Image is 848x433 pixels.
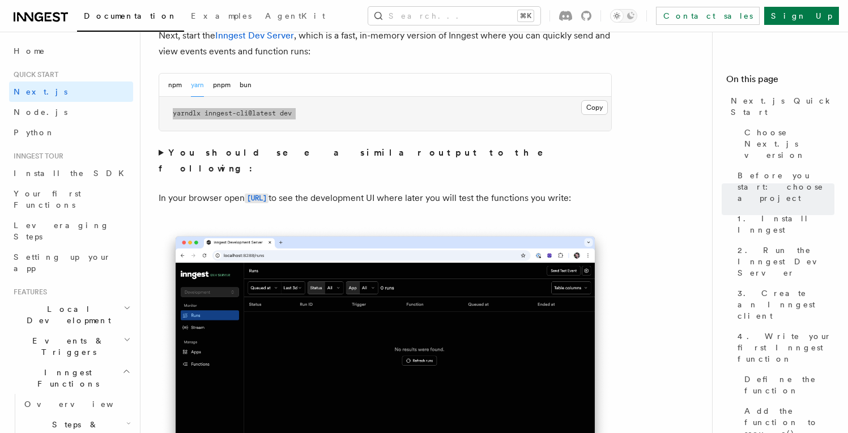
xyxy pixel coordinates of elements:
[9,362,133,394] button: Inngest Functions
[368,7,540,25] button: Search...⌘K
[9,288,47,297] span: Features
[9,122,133,143] a: Python
[184,3,258,31] a: Examples
[9,335,123,358] span: Events & Triggers
[258,3,332,31] a: AgentKit
[213,74,231,97] button: pnpm
[168,74,182,97] button: npm
[738,288,834,321] span: 3. Create an Inngest client
[9,367,122,389] span: Inngest Functions
[744,374,834,396] span: Define the function
[764,7,839,25] a: Sign Up
[173,109,189,117] span: yarn
[9,183,133,215] a: Your first Functions
[159,147,559,174] strong: You should see a similar output to the following:
[733,208,834,240] a: 1. Install Inngest
[656,7,760,25] a: Contact sales
[245,194,269,203] code: [URL]
[14,45,45,57] span: Home
[191,11,252,20] span: Examples
[731,95,834,118] span: Next.js Quick Start
[733,240,834,283] a: 2. Run the Inngest Dev Server
[14,128,55,137] span: Python
[740,122,834,165] a: Choose Next.js version
[159,28,612,59] p: Next, start the , which is a fast, in-memory version of Inngest where you can quickly send and vi...
[20,394,133,414] a: Overview
[738,245,834,278] span: 2. Run the Inngest Dev Server
[14,108,67,117] span: Node.js
[189,109,201,117] span: dlx
[9,163,133,183] a: Install the SDK
[744,127,834,161] span: Choose Next.js version
[14,189,81,209] span: Your first Functions
[726,72,834,91] h4: On this page
[738,331,834,365] span: 4. Write your first Inngest function
[280,109,292,117] span: dev
[733,283,834,326] a: 3. Create an Inngest client
[518,10,534,22] kbd: ⌘K
[726,91,834,122] a: Next.js Quick Start
[14,87,67,96] span: Next.js
[9,303,123,326] span: Local Development
[159,145,612,177] summary: You should see a similar output to the following:
[9,299,133,331] button: Local Development
[84,11,177,20] span: Documentation
[77,3,184,32] a: Documentation
[24,400,141,409] span: Overview
[733,165,834,208] a: Before you start: choose a project
[204,109,276,117] span: inngest-cli@latest
[9,152,63,161] span: Inngest tour
[581,100,608,115] button: Copy
[733,326,834,369] a: 4. Write your first Inngest function
[159,190,612,207] p: In your browser open to see the development UI where later you will test the functions you write:
[240,74,252,97] button: bun
[265,11,325,20] span: AgentKit
[191,74,204,97] button: yarn
[9,82,133,102] a: Next.js
[738,213,834,235] span: 1. Install Inngest
[9,41,133,61] a: Home
[9,331,133,362] button: Events & Triggers
[9,215,133,247] a: Leveraging Steps
[9,102,133,122] a: Node.js
[740,369,834,401] a: Define the function
[14,221,109,241] span: Leveraging Steps
[738,170,834,204] span: Before you start: choose a project
[9,70,58,79] span: Quick start
[245,192,269,203] a: [URL]
[610,9,637,23] button: Toggle dark mode
[9,247,133,278] a: Setting up your app
[215,30,294,41] a: Inngest Dev Server
[14,252,111,273] span: Setting up your app
[14,169,131,178] span: Install the SDK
